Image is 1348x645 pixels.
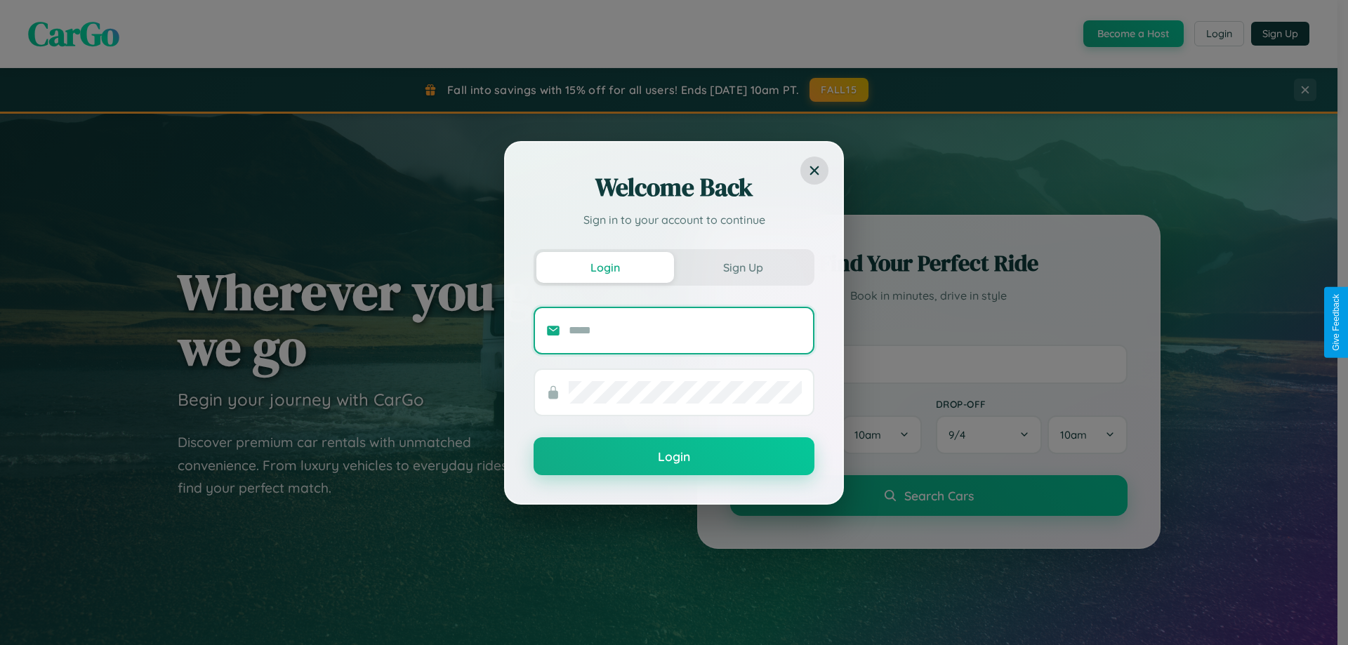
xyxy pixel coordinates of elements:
[536,252,674,283] button: Login
[534,437,814,475] button: Login
[674,252,812,283] button: Sign Up
[1331,294,1341,351] div: Give Feedback
[534,211,814,228] p: Sign in to your account to continue
[534,171,814,204] h2: Welcome Back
